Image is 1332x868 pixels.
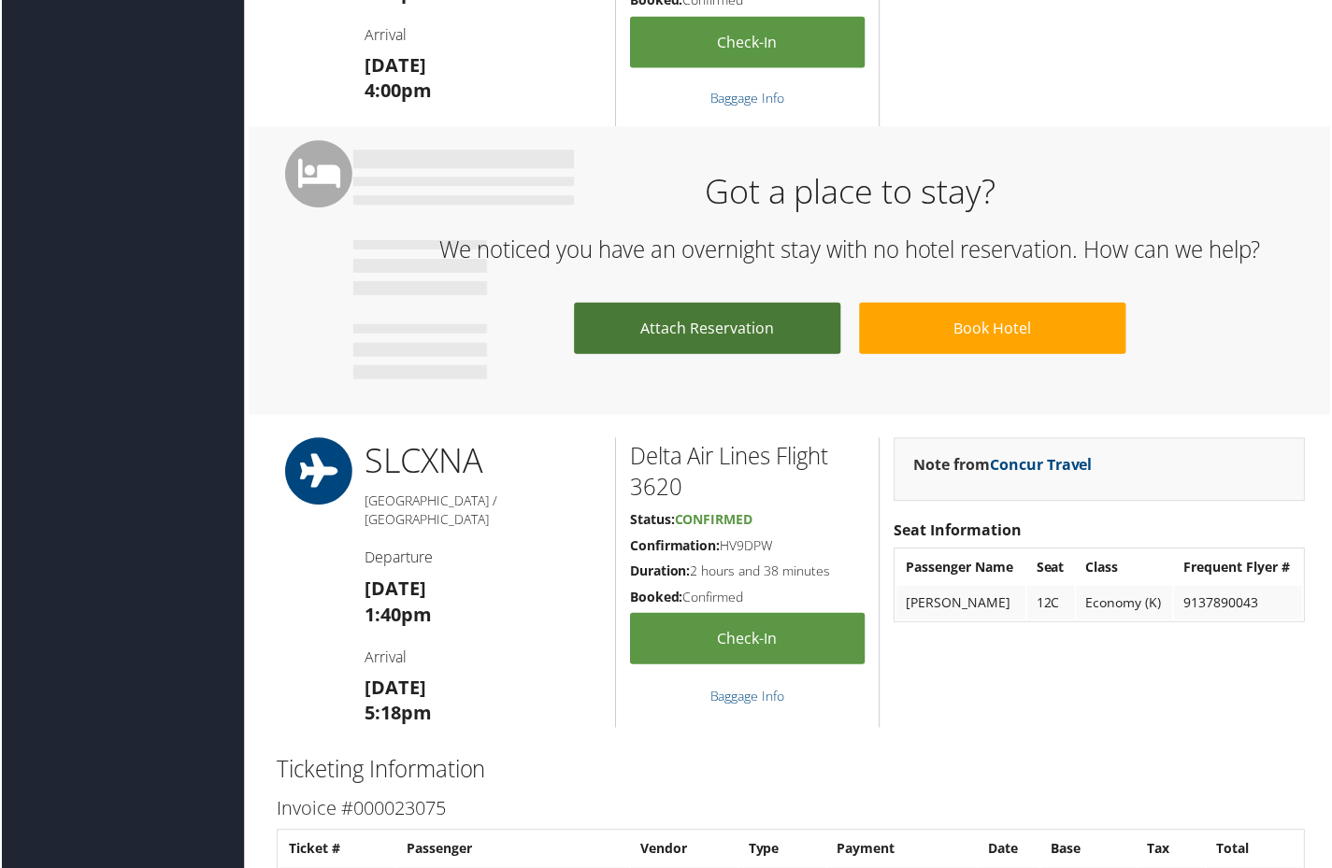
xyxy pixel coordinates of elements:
[630,590,866,608] h5: Confirmed
[630,17,866,68] a: Check-in
[897,552,1026,586] th: Passenger Name
[630,563,866,582] h5: 2 hours and 38 minutes
[396,834,629,868] th: Passenger
[1209,834,1304,868] th: Total
[276,756,1307,788] h2: Ticketing Information
[1078,588,1174,621] td: Economy (K)
[364,439,600,486] h1: SLC XNA
[630,538,866,557] h5: HV9DPW
[630,590,683,607] strong: Booked:
[364,648,600,669] h4: Arrival
[364,577,425,603] strong: [DATE]
[364,493,600,530] h5: [GEOGRAPHIC_DATA] / [GEOGRAPHIC_DATA]
[991,456,1094,477] a: Concur Travel
[1176,588,1304,621] td: 9137890043
[364,24,600,45] h4: Arrival
[630,615,866,666] a: Check-in
[364,703,431,728] strong: 5:18pm
[631,834,738,868] th: Vendor
[364,78,431,104] strong: 4:00pm
[276,798,1307,824] h3: Invoice #000023075
[710,689,785,706] a: Baggage Info
[914,456,1094,477] strong: Note from
[630,442,866,505] h2: Delta Air Lines Flight 3620
[630,563,691,581] strong: Duration:
[1176,552,1304,586] th: Frequent Flyer #
[895,521,1023,542] strong: Seat Information
[574,304,841,355] a: Attach Reservation
[710,90,785,107] a: Baggage Info
[1078,552,1174,586] th: Class
[1042,834,1138,868] th: Base
[1028,588,1076,621] td: 12C
[364,52,425,78] strong: [DATE]
[739,834,826,868] th: Type
[675,512,753,530] span: Confirmed
[980,834,1040,868] th: Date
[860,304,1127,355] a: Book Hotel
[279,834,394,868] th: Ticket #
[364,676,425,702] strong: [DATE]
[897,588,1026,621] td: [PERSON_NAME]
[1139,834,1207,868] th: Tax
[630,538,721,556] strong: Confirmation:
[364,604,431,629] strong: 1:40pm
[828,834,978,868] th: Payment
[1028,552,1076,586] th: Seat
[364,548,600,569] h4: Departure
[630,512,675,530] strong: Status:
